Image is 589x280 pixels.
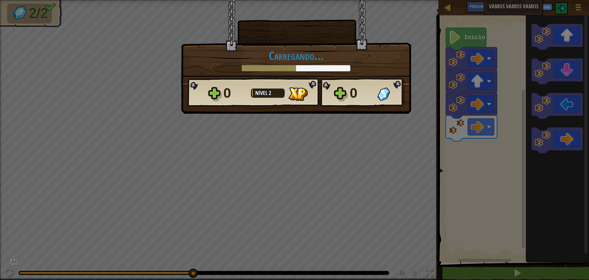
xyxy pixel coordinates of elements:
[269,47,324,64] font: Carregando...
[288,87,308,101] img: XP Ganho
[269,89,271,97] font: 2
[377,87,390,101] img: Gemas Ganhas
[223,85,231,101] font: 0
[255,89,268,97] font: Nível
[350,85,357,101] font: 0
